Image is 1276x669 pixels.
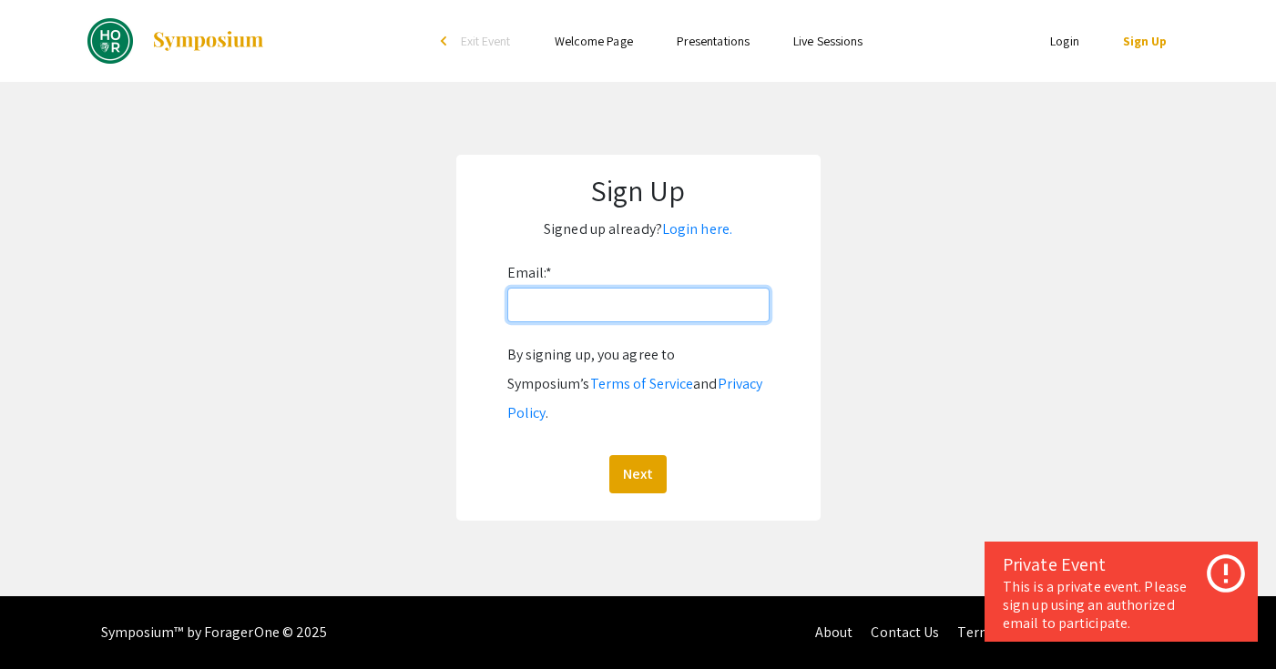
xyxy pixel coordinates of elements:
[1003,551,1240,578] div: Private Event
[609,455,667,493] button: Next
[957,623,1061,642] a: Terms of Service
[151,30,265,52] img: Symposium by ForagerOne
[590,374,694,393] a: Terms of Service
[461,33,511,49] span: Exit Event
[101,596,328,669] div: Symposium™ by ForagerOne © 2025
[555,33,633,49] a: Welcome Page
[14,587,77,655] iframe: Chat
[507,340,770,428] div: By signing up, you agree to Symposium’s and .
[87,18,133,64] img: DREAMS Spring 2025
[475,215,802,244] p: Signed up already?
[441,35,452,46] div: arrow_back_ios
[677,33,750,49] a: Presentations
[1050,33,1079,49] a: Login
[662,219,732,238] a: Login here.
[475,173,802,208] h1: Sign Up
[815,623,853,642] a: About
[507,258,553,288] label: Email:
[1003,578,1240,633] div: This is a private event. Please sign up using an authorized email to participate.
[1123,33,1168,49] a: Sign Up
[87,18,265,64] a: DREAMS Spring 2025
[871,623,939,642] a: Contact Us
[793,33,863,49] a: Live Sessions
